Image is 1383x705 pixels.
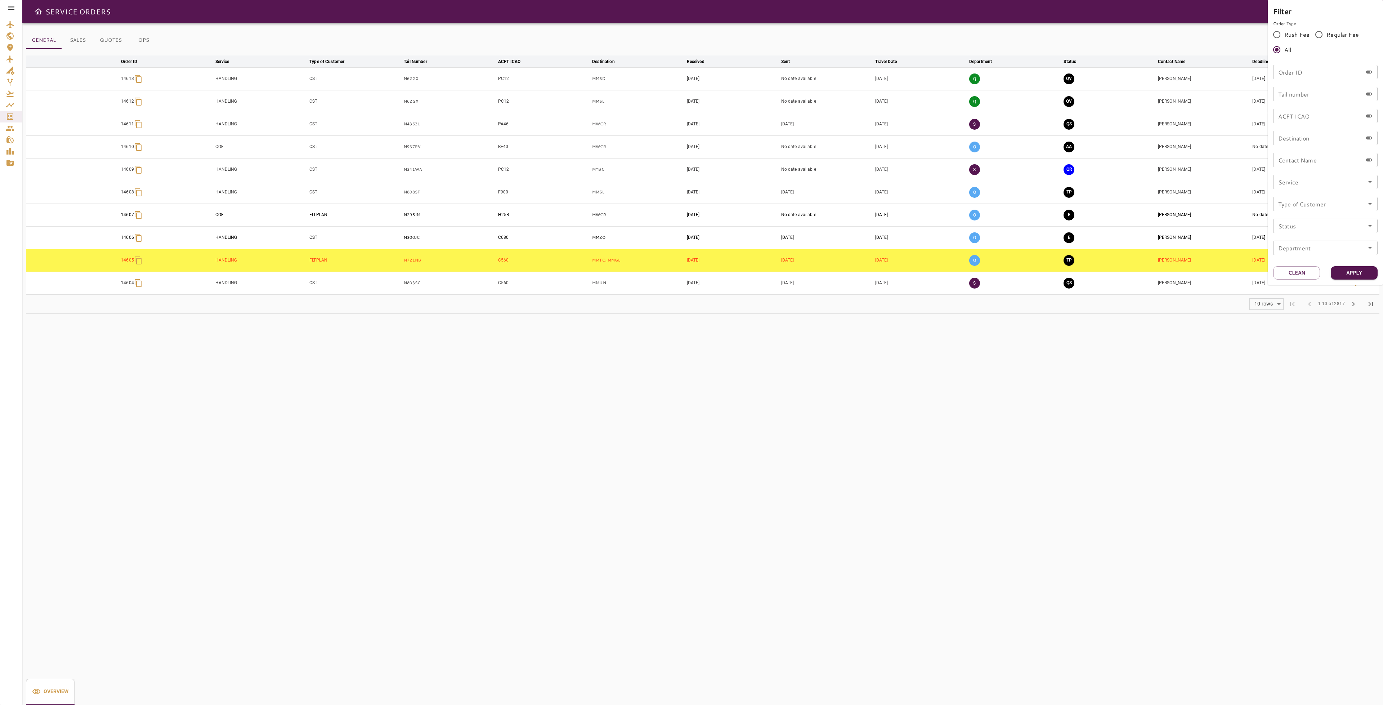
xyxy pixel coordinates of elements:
div: rushFeeOrder [1273,27,1378,57]
p: Order Type [1273,21,1378,27]
button: Open [1365,221,1375,231]
button: Open [1365,199,1375,209]
button: Open [1365,177,1375,187]
h6: Filter [1273,5,1378,17]
button: Clean [1273,266,1320,280]
button: Apply [1331,266,1378,280]
span: Regular Fee [1326,30,1359,39]
span: All [1284,45,1291,54]
button: Open [1365,243,1375,253]
span: Rush Fee [1284,30,1310,39]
